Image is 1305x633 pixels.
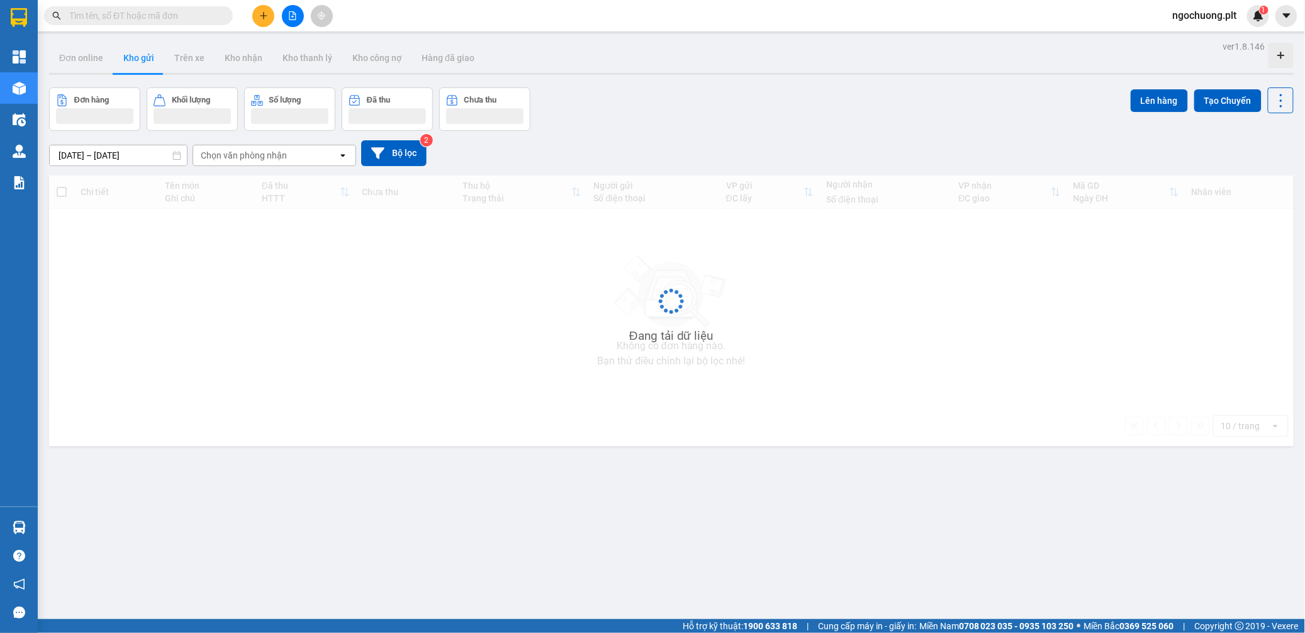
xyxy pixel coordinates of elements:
[13,145,26,158] img: warehouse-icon
[367,96,390,104] div: Đã thu
[959,621,1074,631] strong: 0708 023 035 - 0935 103 250
[49,87,140,131] button: Đơn hàng
[49,43,113,73] button: Đơn online
[1223,40,1265,53] div: ver 1.8.146
[11,8,27,27] img: logo-vxr
[412,43,484,73] button: Hàng đã giao
[288,11,297,20] span: file-add
[919,619,1074,633] span: Miền Nam
[1269,43,1294,68] div: Tạo kho hàng mới
[13,607,25,619] span: message
[172,96,210,104] div: Khối lượng
[50,145,187,165] input: Select a date range.
[1281,10,1292,21] span: caret-down
[1194,89,1262,112] button: Tạo Chuyến
[282,5,304,27] button: file-add
[1275,5,1297,27] button: caret-down
[13,82,26,95] img: warehouse-icon
[1184,619,1185,633] span: |
[215,43,272,73] button: Kho nhận
[342,87,433,131] button: Đã thu
[13,521,26,534] img: warehouse-icon
[1235,622,1244,630] span: copyright
[252,5,274,27] button: plus
[74,96,109,104] div: Đơn hàng
[244,87,335,131] button: Số lượng
[807,619,809,633] span: |
[1084,619,1174,633] span: Miền Bắc
[342,43,412,73] button: Kho công nợ
[361,140,427,166] button: Bộ lọc
[439,87,530,131] button: Chưa thu
[201,149,287,162] div: Chọn văn phòng nhận
[13,113,26,126] img: warehouse-icon
[69,9,218,23] input: Tìm tên, số ĐT hoặc mã đơn
[1120,621,1174,631] strong: 0369 525 060
[13,578,25,590] span: notification
[1260,6,1269,14] sup: 1
[1262,6,1266,14] span: 1
[338,150,348,160] svg: open
[683,619,797,633] span: Hỗ trợ kỹ thuật:
[1131,89,1188,112] button: Lên hàng
[311,5,333,27] button: aim
[269,96,301,104] div: Số lượng
[13,550,25,562] span: question-circle
[629,327,714,345] div: Đang tải dữ liệu
[317,11,326,20] span: aim
[259,11,268,20] span: plus
[13,176,26,189] img: solution-icon
[1077,624,1081,629] span: ⚪️
[1253,10,1264,21] img: icon-new-feature
[464,96,497,104] div: Chưa thu
[743,621,797,631] strong: 1900 633 818
[13,50,26,64] img: dashboard-icon
[818,619,916,633] span: Cung cấp máy in - giấy in:
[272,43,342,73] button: Kho thanh lý
[420,134,433,147] sup: 2
[113,43,164,73] button: Kho gửi
[147,87,238,131] button: Khối lượng
[1163,8,1247,23] span: ngochuong.plt
[164,43,215,73] button: Trên xe
[52,11,61,20] span: search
